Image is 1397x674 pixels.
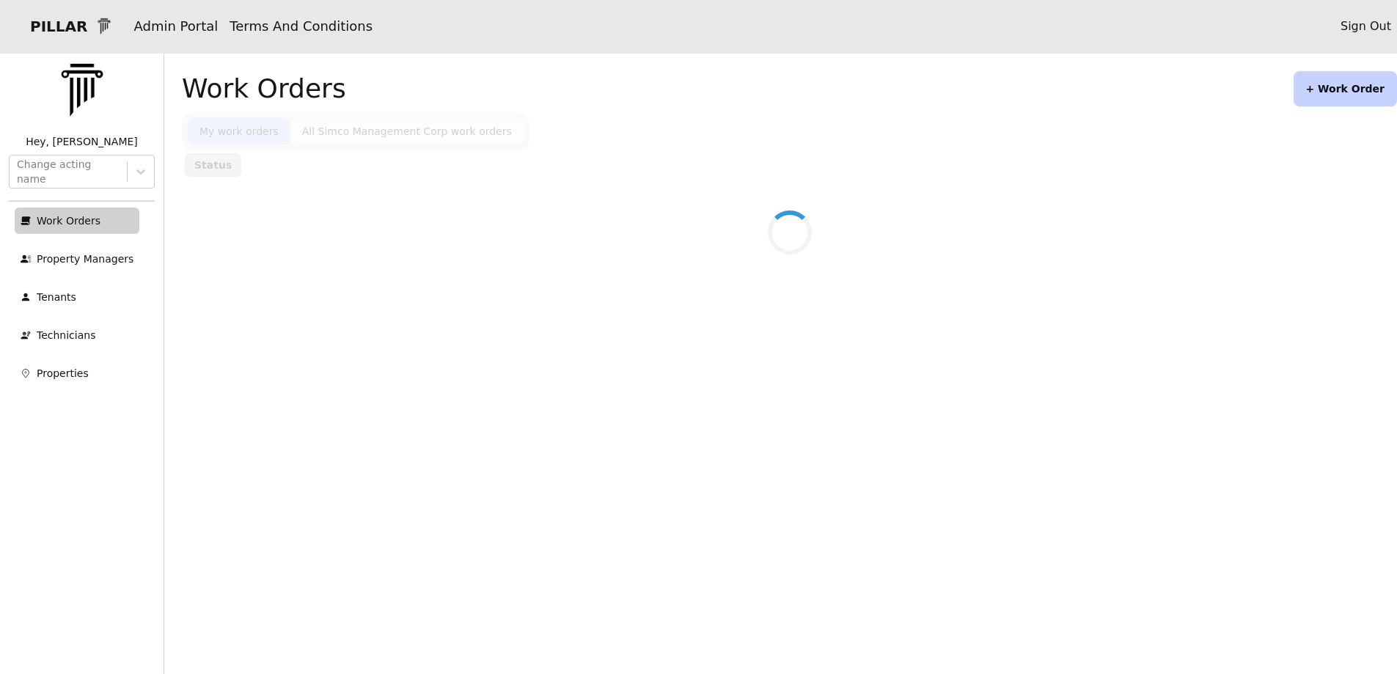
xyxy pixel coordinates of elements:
[37,328,95,343] p: Technicians
[15,284,139,310] a: Tenants
[37,366,89,381] p: Properties
[6,9,128,44] a: PILLAR
[37,290,76,304] p: Tenants
[17,157,120,186] div: Change acting name
[45,54,119,127] img: PILLAR
[37,252,133,266] p: Property Managers
[15,246,139,272] a: Property Managers
[18,16,87,37] p: PILLAR
[37,213,100,228] p: Work Orders
[9,134,155,149] p: Hey, [PERSON_NAME]
[15,360,139,387] a: Properties
[15,322,139,348] a: Technicians
[182,74,346,103] h1: Work Orders
[1341,18,1391,35] a: Sign Out
[1294,71,1397,106] button: + Work Order
[230,18,373,34] a: Terms And Conditions
[133,18,218,34] a: Admin Portal
[93,15,115,37] img: 1
[15,208,139,234] a: Work Orders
